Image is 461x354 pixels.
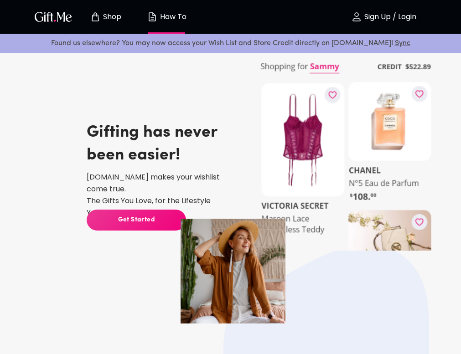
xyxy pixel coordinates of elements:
[395,40,410,47] a: Sync
[254,50,439,255] img: share_overlay
[32,11,75,22] button: GiftMe Logo
[87,121,218,167] h3: Gifting has never been easier!
[181,219,285,323] img: iphone_shadow
[87,171,224,219] p: [DOMAIN_NAME] makes your wishlist come true. The Gifts You Love, for the Lifestyle You Want
[33,10,74,23] img: GiftMe Logo
[87,210,186,231] button: Get Started
[147,11,158,22] img: how-to.svg
[80,2,130,31] button: Store page
[141,2,192,31] button: How To
[158,13,186,21] p: How To
[87,215,186,225] span: Get Started
[362,13,416,21] p: Sign Up / Login
[7,37,454,49] p: Found us elsewhere? You may now access your Wish List and Store Credit directly on [DOMAIN_NAME]!
[338,2,429,31] button: Sign Up / Login
[101,13,121,21] p: Shop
